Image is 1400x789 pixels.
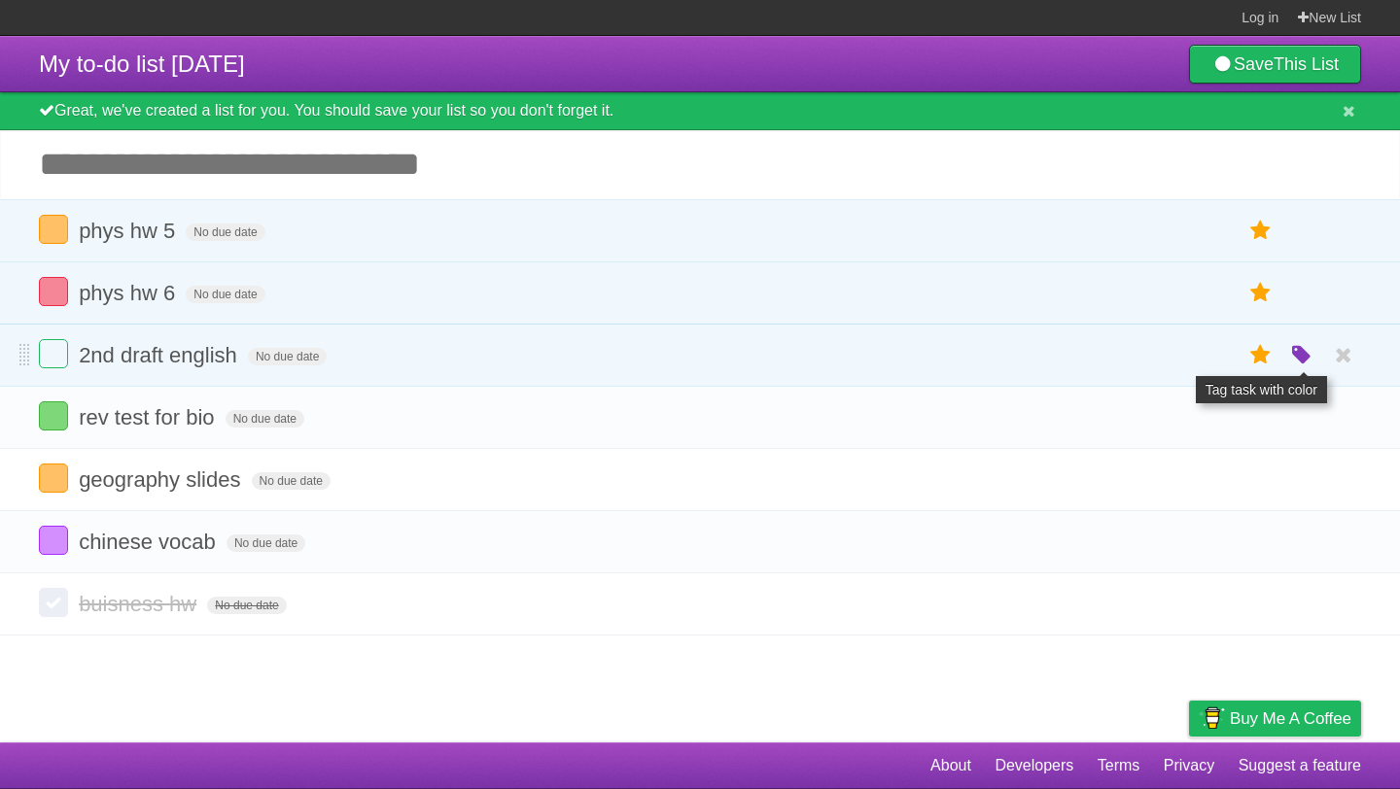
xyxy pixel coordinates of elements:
label: Done [39,588,68,617]
a: Developers [995,747,1073,784]
a: Privacy [1164,747,1214,784]
a: About [930,747,971,784]
span: No due date [227,534,305,552]
a: SaveThis List [1189,45,1361,84]
label: Star task [1242,339,1279,371]
a: Suggest a feature [1239,747,1361,784]
img: Buy me a coffee [1199,702,1225,735]
span: No due date [226,410,304,428]
span: No due date [186,223,264,241]
span: No due date [186,286,264,303]
span: rev test for bio [79,405,219,429]
label: Done [39,215,68,244]
a: Terms [1098,747,1140,784]
label: Done [39,401,68,430]
label: Done [39,463,68,493]
span: No due date [252,472,331,490]
label: Done [39,339,68,368]
span: 2nd draft english [79,343,242,367]
span: No due date [248,348,327,365]
span: phys hw 5 [79,219,180,243]
span: Buy me a coffee [1230,702,1351,736]
a: Buy me a coffee [1189,701,1361,737]
b: This List [1274,54,1339,74]
span: phys hw 6 [79,281,180,305]
label: Done [39,526,68,555]
span: My to-do list [DATE] [39,51,245,77]
span: geography slides [79,467,245,492]
span: No due date [207,597,286,614]
span: chinese vocab [79,530,221,554]
label: Done [39,277,68,306]
span: buisness hw [79,592,201,616]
